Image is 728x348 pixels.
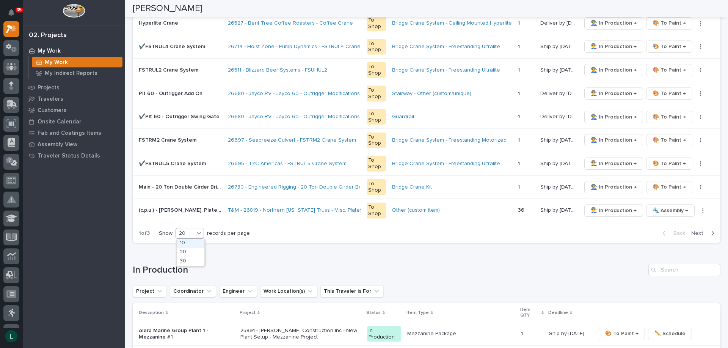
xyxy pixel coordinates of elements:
p: Deliver by 9/12/25 [540,112,577,120]
p: Ship by [DATE] [540,66,577,73]
span: 👨‍🏭 In Production → [591,136,637,145]
p: ✔️FSTRUL4 Crane System [139,42,207,50]
span: 👨‍🏭 In Production → [591,89,637,98]
a: Traveler Status Details [23,150,125,161]
p: ✔️FSTRUL.5 Crane System [139,159,207,167]
button: ✏️ Schedule [648,328,692,340]
button: Work Location(s) [260,285,317,297]
p: Main - 20 Ton Double Girder Bridge Crane Ship Only [139,183,223,190]
div: 20 [176,229,194,237]
p: Deadline [548,309,568,317]
tr: FSTRUL2 Crane SystemFSTRUL2 Crane System 26511 - Blizzard Beer Systems - FSUHUL2 To ShopBridge Cr... [133,58,720,82]
span: Next [691,230,708,237]
div: To Shop [367,203,386,218]
span: 🎨 To Paint → [653,112,686,122]
p: ✔️Plt 60 - Outrigger Swing Gate [139,112,221,120]
div: 20 [177,248,204,257]
a: Guardrail [392,114,414,120]
button: 🎨 To Paint → [646,41,692,53]
div: To Shop [367,16,386,31]
a: 26511 - Blizzard Beer Systems - FSUHUL2 [228,67,327,73]
p: Deliver by 9/11/25 [540,19,577,27]
p: Mezzanine Package [407,331,515,337]
tr: ✔️Plt 60 - Outrigger Swing Gate✔️Plt 60 - Outrigger Swing Gate 26680 - Jayco RV - Jayco 60 - Outr... [133,105,720,129]
button: 👨‍🏭 In Production → [584,204,643,217]
h2: [PERSON_NAME] [133,3,202,14]
a: My Work [23,45,125,56]
span: 🎨 To Paint → [653,159,686,168]
button: 👨‍🏭 In Production → [584,181,643,193]
a: Assembly View [23,139,125,150]
p: 1 [518,66,521,73]
span: 🎨 To Paint → [605,329,639,338]
span: 🎨 To Paint → [653,19,686,28]
p: Deliver by 9/12/25 [540,89,577,97]
p: Ship by [DATE] [540,206,577,214]
button: 👨‍🏭 In Production → [584,134,643,146]
a: My Work [29,57,125,67]
p: 25891 - [PERSON_NAME] Construction Inc - New Plant Setup - Mezzanine Project [240,328,361,340]
p: (c.p.u.) - Jay Hostetler - Misc. Plates & End Stops [139,206,223,214]
tr: (c.p.u.) - [PERSON_NAME]. Plates & End Stops(c.p.u.) - [PERSON_NAME]. Plates & End Stops T&M - 26... [133,199,720,222]
p: 1 [518,136,521,144]
a: Projects [23,82,125,93]
p: Assembly View [38,141,77,148]
span: 👨‍🏭 In Production → [591,66,637,75]
p: Description [139,309,164,317]
button: 🎨 To Paint → [599,328,645,340]
p: Ship by [DATE] [540,159,577,167]
button: 🎨 To Paint → [646,158,692,170]
a: Fab and Coatings Items [23,127,125,139]
span: 🎨 To Paint → [653,66,686,75]
a: Customers [23,105,125,116]
p: records per page [207,230,250,237]
p: My Work [45,59,68,66]
p: Traveler Status Details [38,153,100,159]
p: 1 [518,19,521,27]
button: 🎨 To Paint → [646,17,692,30]
p: Ship by [DATE] [540,183,577,190]
button: Back [656,230,688,237]
p: 1 [518,42,521,50]
p: 1 [518,159,521,167]
span: 👨‍🏭 In Production → [591,159,637,168]
tr: Hyperlite CraneHyperlite Crane 26527 - Bent Tree Coffee Roasters - Coffee Crane To ShopBridge Cra... [133,12,720,35]
button: 👨‍🏭 In Production → [584,17,643,30]
p: Plt 60 - Outrigger Add On [139,89,204,97]
p: Alera Marine Group Plant 1 - Mezzanine #1 [139,328,234,340]
button: 🎨 To Paint → [646,111,692,123]
p: Ship by [DATE] [549,329,586,337]
a: 26780 - Engineered Rigging - 20 Ton Double Girder Bridge Crane Ship Only [228,184,413,190]
div: To Shop [367,39,386,55]
tr: ✔️FSTRUL4 Crane System✔️FSTRUL4 Crane System 26714 - Hoist Zone - Pump Dynamics - FSTRUL4 Crane S... [133,35,720,58]
p: My Indirect Reports [45,70,97,77]
p: Customers [38,107,67,114]
p: Item QTY [520,306,540,320]
button: 👨‍🏭 In Production → [584,158,643,170]
tr: Main - 20 Ton Double Girder Bridge Crane Ship OnlyMain - 20 Ton Double Girder Bridge Crane Ship O... [133,175,720,199]
button: Coordinator [170,285,216,297]
button: 🎨 To Paint → [646,64,692,76]
div: In Production [367,326,401,342]
a: Bridge Crane Kit [392,184,432,190]
a: 26714 - Hoist Zone - Pump Dynamics - FSTRUL4 Crane System [228,44,380,50]
a: 26695 - TYC Americas - FSTRUL.5 Crane System [228,161,347,167]
a: Bridge Crane System - Freestanding Ultralite [392,44,500,50]
a: 26680 - Jayco RV - Jayco 60 - Outrigger Modifications [228,114,360,120]
button: 🎨 To Paint → [646,134,692,146]
p: Show [159,230,173,237]
span: ✏️ Schedule [654,329,686,338]
button: Next [688,230,720,237]
button: 👨‍🏭 In Production → [584,111,643,123]
p: Ship by [DATE] [540,42,577,50]
button: Notifications [3,5,19,20]
a: Stairway - Other (custom/unique) [392,91,471,97]
div: To Shop [367,133,386,148]
p: 35 [17,7,22,12]
button: 🎨 To Paint → [646,181,692,193]
span: 👨‍🏭 In Production → [591,19,637,28]
p: Travelers [38,96,63,103]
tr: FSTRM2 Crane SystemFSTRM2 Crane System 26697 - Seabreeze Culvert - FSTRM2 Crane System To ShopBri... [133,129,720,152]
a: 26680 - Jayco RV - Jayco 60 - Outrigger Modifications [228,91,360,97]
p: 1 [518,89,521,97]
